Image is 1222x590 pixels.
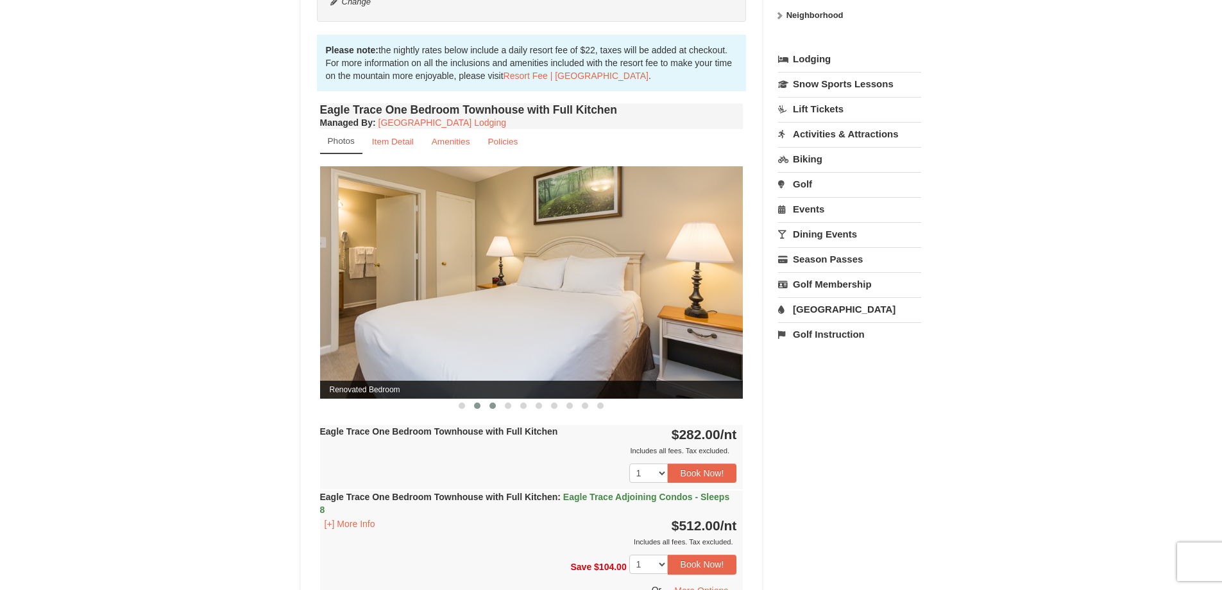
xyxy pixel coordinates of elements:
div: Includes all fees. Tax excluded. [320,444,737,457]
strong: : [320,117,376,128]
a: Season Passes [778,247,921,271]
span: Managed By [320,117,373,128]
a: Golf Instruction [778,322,921,346]
button: Book Now! [668,464,737,483]
a: [GEOGRAPHIC_DATA] Lodging [378,117,506,128]
a: Photos [320,129,362,154]
span: Save [570,562,591,572]
a: Dining Events [778,222,921,246]
h4: Eagle Trace One Bedroom Townhouse with Full Kitchen [320,103,743,116]
button: Book Now! [668,555,737,574]
span: $512.00 [672,518,720,533]
strong: Please note: [326,45,378,55]
small: Photos [328,136,355,146]
img: Renovated Bedroom [320,166,743,398]
a: Golf [778,172,921,196]
a: Activities & Attractions [778,122,921,146]
span: /nt [720,518,737,533]
a: Events [778,197,921,221]
a: [GEOGRAPHIC_DATA] [778,297,921,321]
a: Amenities [423,129,479,154]
small: Amenities [432,137,470,146]
div: Includes all fees. Tax excluded. [320,535,737,548]
span: Renovated Bedroom [320,381,743,399]
button: [+] More Info [320,517,380,531]
a: Snow Sports Lessons [778,72,921,96]
a: Item Detail [364,129,422,154]
a: Golf Membership [778,272,921,296]
strong: Eagle Trace One Bedroom Townhouse with Full Kitchen [320,492,730,515]
a: Lodging [778,48,921,71]
a: Biking [778,147,921,171]
strong: $282.00 [672,427,737,442]
a: Lift Tickets [778,97,921,121]
small: Item Detail [372,137,414,146]
span: $104.00 [594,562,627,572]
div: the nightly rates below include a daily resort fee of $22, taxes will be added at checkout. For m... [317,35,747,91]
strong: Neighborhood [786,10,844,20]
span: : [557,492,561,502]
a: Resort Fee | [GEOGRAPHIC_DATA] [504,71,649,81]
span: /nt [720,427,737,442]
a: Policies [479,129,526,154]
small: Policies [488,137,518,146]
strong: Eagle Trace One Bedroom Townhouse with Full Kitchen [320,426,558,437]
